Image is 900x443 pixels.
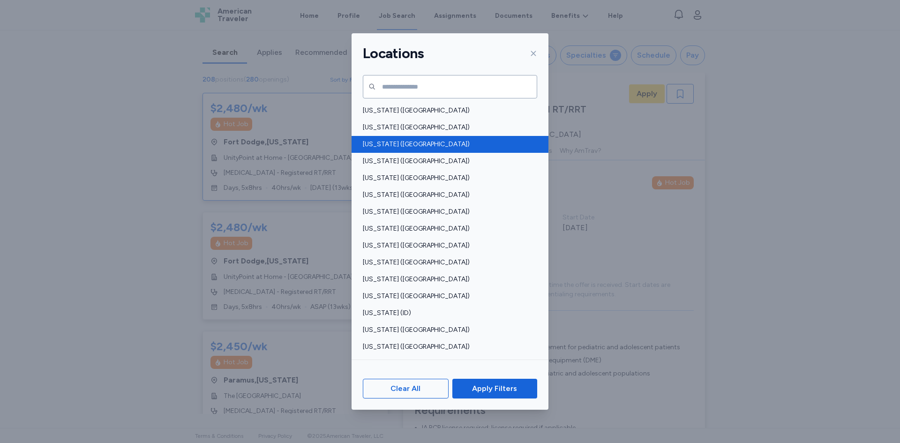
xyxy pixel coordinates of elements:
[363,379,449,398] button: Clear All
[363,258,532,267] span: [US_STATE] ([GEOGRAPHIC_DATA])
[363,292,532,301] span: [US_STATE] ([GEOGRAPHIC_DATA])
[472,383,517,394] span: Apply Filters
[363,106,532,115] span: [US_STATE] ([GEOGRAPHIC_DATA])
[452,379,537,398] button: Apply Filters
[363,308,532,318] span: [US_STATE] (ID)
[363,241,532,250] span: [US_STATE] ([GEOGRAPHIC_DATA])
[363,190,532,200] span: [US_STATE] ([GEOGRAPHIC_DATA])
[363,173,532,183] span: [US_STATE] ([GEOGRAPHIC_DATA])
[363,123,532,132] span: [US_STATE] ([GEOGRAPHIC_DATA])
[363,275,532,284] span: [US_STATE] ([GEOGRAPHIC_DATA])
[363,140,532,149] span: [US_STATE] ([GEOGRAPHIC_DATA])
[363,207,532,217] span: [US_STATE] ([GEOGRAPHIC_DATA])
[363,157,532,166] span: [US_STATE] ([GEOGRAPHIC_DATA])
[363,45,424,62] h1: Locations
[390,383,420,394] span: Clear All
[363,342,532,352] span: [US_STATE] ([GEOGRAPHIC_DATA])
[363,325,532,335] span: [US_STATE] ([GEOGRAPHIC_DATA])
[363,359,532,368] span: [US_STATE] ([GEOGRAPHIC_DATA])
[363,224,532,233] span: [US_STATE] ([GEOGRAPHIC_DATA])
